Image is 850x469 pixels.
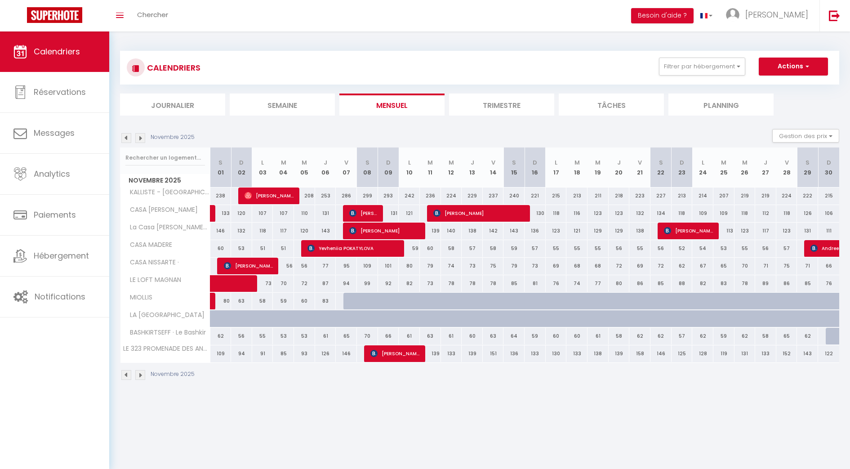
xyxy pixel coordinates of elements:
[483,275,504,292] div: 78
[776,258,797,274] div: 75
[566,205,587,222] div: 116
[294,258,315,274] div: 56
[546,258,567,274] div: 69
[34,168,70,179] span: Analytics
[122,205,200,215] span: CASA [PERSON_NAME]
[609,188,630,204] div: 218
[273,205,294,222] div: 107
[587,328,609,344] div: 61
[294,293,315,309] div: 60
[483,147,504,188] th: 14
[294,147,315,188] th: 05
[797,328,818,344] div: 62
[231,240,252,257] div: 53
[231,147,252,188] th: 02
[659,58,745,76] button: Filtrer par hébergement
[713,223,734,239] div: 113
[365,158,369,167] abbr: S
[609,275,630,292] div: 80
[336,188,357,204] div: 286
[546,205,567,222] div: 118
[721,158,726,167] abbr: M
[210,293,231,309] div: 80
[818,223,839,239] div: 111
[755,275,776,292] div: 89
[776,275,797,292] div: 86
[692,205,713,222] div: 109
[273,293,294,309] div: 59
[35,291,85,302] span: Notifications
[797,188,818,204] div: 222
[555,158,557,167] abbr: L
[566,147,587,188] th: 18
[307,240,399,257] span: Yevheniia POKATYLOVA
[713,205,734,222] div: 109
[672,240,693,257] div: 52
[503,147,525,188] th: 15
[650,188,672,204] div: 227
[273,147,294,188] th: 04
[525,205,546,222] div: 130
[315,328,336,344] div: 61
[281,158,286,167] abbr: M
[441,223,462,239] div: 140
[713,258,734,274] div: 65
[210,240,231,257] div: 60
[525,223,546,239] div: 136
[546,240,567,257] div: 55
[239,158,244,167] abbr: D
[252,293,273,309] div: 58
[399,240,420,257] div: 59
[776,328,797,344] div: 65
[357,147,378,188] th: 08
[525,258,546,274] div: 73
[631,8,694,23] button: Besoin d'aide ?
[145,58,200,78] h3: CALENDRIERS
[122,328,208,338] span: BASHKIRTSEFF · Le Bashkir
[315,147,336,188] th: 06
[462,345,483,362] div: 139
[483,223,504,239] div: 142
[34,209,76,220] span: Paiements
[261,158,264,167] abbr: L
[785,158,789,167] abbr: V
[713,188,734,204] div: 207
[357,188,378,204] div: 299
[525,147,546,188] th: 16
[668,94,774,116] li: Planning
[252,328,273,344] div: 55
[122,258,181,268] span: CASA NISSARTE ·
[399,258,420,274] div: 80
[797,223,818,239] div: 131
[315,223,336,239] div: 143
[609,258,630,274] div: 72
[273,223,294,239] div: 117
[776,240,797,257] div: 57
[659,158,663,167] abbr: S
[462,328,483,344] div: 60
[818,275,839,292] div: 76
[755,240,776,257] div: 56
[566,328,587,344] div: 60
[294,188,315,204] div: 208
[755,328,776,344] div: 58
[650,258,672,274] div: 72
[672,275,693,292] div: 88
[533,158,537,167] abbr: D
[399,147,420,188] th: 10
[399,188,420,204] div: 242
[672,188,693,204] div: 213
[629,223,650,239] div: 138
[315,258,336,274] div: 77
[566,258,587,274] div: 68
[441,345,462,362] div: 133
[546,275,567,292] div: 76
[462,240,483,257] div: 57
[587,188,609,204] div: 211
[427,158,433,167] abbr: M
[734,147,756,188] th: 26
[441,188,462,204] div: 224
[587,147,609,188] th: 19
[755,205,776,222] div: 112
[525,188,546,204] div: 221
